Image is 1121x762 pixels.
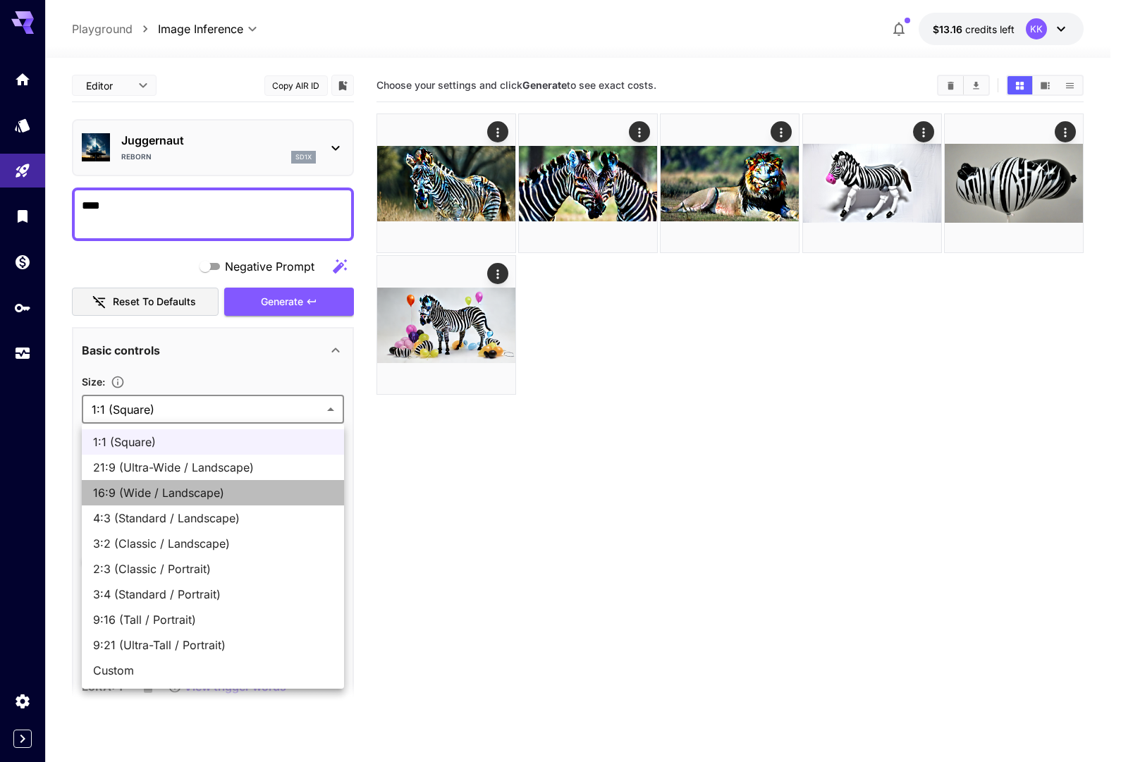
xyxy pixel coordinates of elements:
span: 2:3 (Classic / Portrait) [93,560,333,577]
span: 4:3 (Standard / Landscape) [93,510,333,527]
span: 1:1 (Square) [93,434,333,450]
span: 21:9 (Ultra-Wide / Landscape) [93,459,333,476]
span: Custom [93,662,333,679]
span: 16:9 (Wide / Landscape) [93,484,333,501]
span: 9:21 (Ultra-Tall / Portrait) [93,637,333,653]
span: 9:16 (Tall / Portrait) [93,611,333,628]
span: 3:4 (Standard / Portrait) [93,586,333,603]
span: 3:2 (Classic / Landscape) [93,535,333,552]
